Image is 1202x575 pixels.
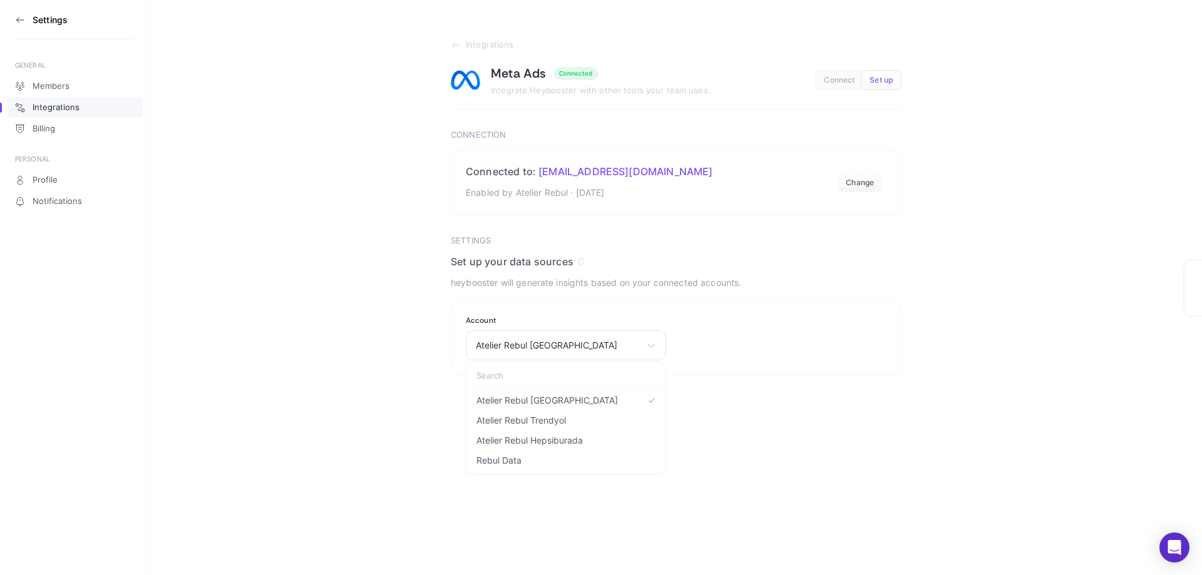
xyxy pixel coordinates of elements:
div: PERSONAL [15,154,135,164]
a: Integrations [451,40,902,50]
div: GENERAL [15,60,135,70]
a: Billing [8,119,143,139]
span: Profile [33,175,58,185]
span: Integrations [33,103,80,113]
span: Rebul Data [476,455,521,466]
div: Connected [559,69,593,77]
span: Connect [824,76,855,85]
button: Change [838,173,881,193]
h3: Connection [451,130,902,140]
span: Atelier Rebul Hepsiburada [476,435,583,445]
p: heybooster will generate insights based on your connected accounts. [451,275,902,290]
a: Profile [8,170,143,190]
span: [EMAIL_ADDRESS][DOMAIN_NAME] [538,165,712,178]
a: Members [8,76,143,96]
div: Open Intercom Messenger [1159,532,1189,562]
input: Search [466,363,665,388]
span: Members [33,81,69,91]
span: Integrate Heybooster with other tools your team uses. [491,85,711,95]
span: Atelier Rebul [GEOGRAPHIC_DATA] [476,340,641,350]
button: Connect [816,71,862,89]
a: Notifications [8,191,143,211]
span: Billing [33,124,55,134]
a: Integrations [8,98,143,118]
span: Set up [870,76,893,85]
span: Atelier Rebul Trendyol [476,415,566,425]
label: Account [466,315,666,325]
p: Enabled by Atelier Rebul · [DATE] [466,185,713,200]
span: Notifications [33,196,82,206]
span: Set up your data sources [451,255,573,268]
h1: Meta Ads [491,65,547,81]
h3: Settings [451,236,902,246]
h3: Settings [33,15,68,25]
button: Set up [862,71,900,89]
span: Atelier Rebul [GEOGRAPHIC_DATA] [476,395,618,405]
span: Integrations [466,40,514,50]
h2: Connected to: [466,165,713,178]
